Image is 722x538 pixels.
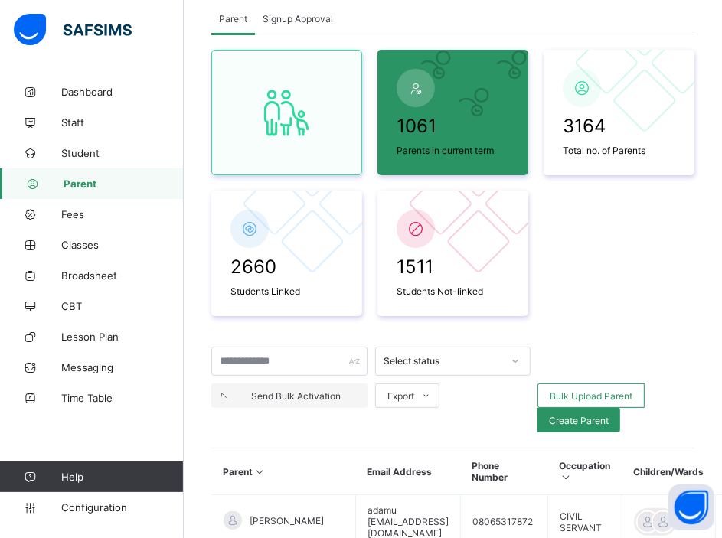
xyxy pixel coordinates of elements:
[397,145,509,156] span: Parents in current term
[61,147,184,159] span: Student
[61,86,184,98] span: Dashboard
[263,13,333,24] span: Signup Approval
[61,116,184,129] span: Staff
[548,448,622,495] th: Occupation
[230,256,343,278] span: 2660
[356,448,461,495] th: Email Address
[387,390,414,402] span: Export
[397,256,509,278] span: 1511
[61,239,184,251] span: Classes
[61,300,184,312] span: CBT
[236,390,356,402] span: Send Bulk Activation
[14,14,132,46] img: safsims
[253,466,266,478] i: Sort in Ascending Order
[64,178,184,190] span: Parent
[549,415,609,426] span: Create Parent
[212,448,356,495] th: Parent
[461,448,548,495] th: Phone Number
[668,484,714,530] button: Open asap
[61,501,183,514] span: Configuration
[563,145,675,156] span: Total no. of Parents
[61,392,184,404] span: Time Table
[550,390,632,402] span: Bulk Upload Parent
[61,269,184,282] span: Broadsheet
[397,115,509,137] span: 1061
[61,331,184,343] span: Lesson Plan
[61,361,184,373] span: Messaging
[61,208,184,220] span: Fees
[250,515,324,527] span: [PERSON_NAME]
[230,285,343,297] span: Students Linked
[563,115,675,137] span: 3164
[560,471,573,483] i: Sort in Ascending Order
[397,285,509,297] span: Students Not-linked
[622,448,716,495] th: Children/Wards
[219,13,247,24] span: Parent
[384,356,503,367] div: Select status
[61,471,183,483] span: Help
